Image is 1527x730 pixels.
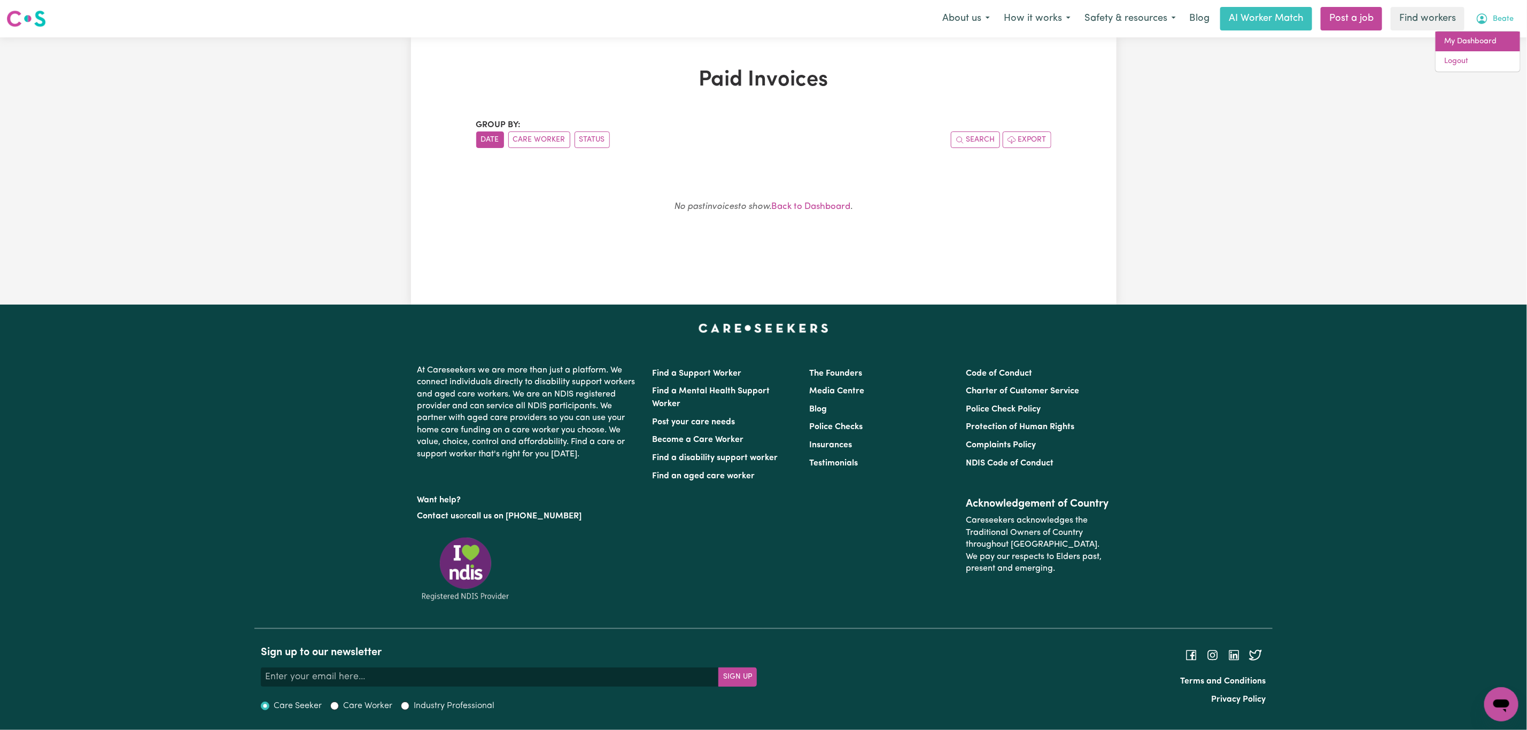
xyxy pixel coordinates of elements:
[476,67,1051,93] h1: Paid Invoices
[508,131,570,148] button: sort invoices by care worker
[1469,7,1521,30] button: My Account
[966,498,1110,510] h2: Acknowledgement of Country
[809,387,864,395] a: Media Centre
[699,324,828,332] a: Careseekers home page
[417,490,640,506] p: Want help?
[809,459,858,468] a: Testimonials
[966,510,1110,579] p: Careseekers acknowledges the Traditional Owners of Country throughout [GEOGRAPHIC_DATA]. We pay o...
[966,387,1079,395] a: Charter of Customer Service
[6,9,46,28] img: Careseekers logo
[261,667,719,687] input: Enter your email here...
[1185,651,1198,659] a: Follow Careseekers on Facebook
[1436,51,1520,72] a: Logout
[809,369,862,378] a: The Founders
[1183,7,1216,30] a: Blog
[809,441,852,449] a: Insurances
[1228,651,1241,659] a: Follow Careseekers on LinkedIn
[809,405,827,414] a: Blog
[966,423,1074,431] a: Protection of Human Rights
[653,436,744,444] a: Become a Care Worker
[675,202,853,211] small: .
[1220,7,1312,30] a: AI Worker Match
[343,700,392,712] label: Care Worker
[653,454,778,462] a: Find a disability support worker
[476,121,521,129] span: Group by:
[1078,7,1183,30] button: Safety & resources
[675,202,772,211] em: No past invoices to show.
[417,512,460,521] a: Contact us
[951,131,1000,148] button: Search
[1435,31,1521,72] div: My Account
[417,535,514,602] img: Registered NDIS provider
[1391,7,1464,30] a: Find workers
[1212,695,1266,704] a: Privacy Policy
[274,700,322,712] label: Care Seeker
[772,202,851,211] a: Back to Dashboard
[653,387,770,408] a: Find a Mental Health Support Worker
[417,506,640,526] p: or
[966,441,1036,449] a: Complaints Policy
[997,7,1078,30] button: How it works
[653,418,735,426] a: Post your care needs
[476,131,504,148] button: sort invoices by date
[1181,677,1266,686] a: Terms and Conditions
[417,360,640,464] p: At Careseekers we are more than just a platform. We connect individuals directly to disability su...
[809,423,863,431] a: Police Checks
[1321,7,1382,30] a: Post a job
[1003,131,1051,148] button: Export
[261,646,757,659] h2: Sign up to our newsletter
[468,512,582,521] a: call us on [PHONE_NUMBER]
[414,700,494,712] label: Industry Professional
[1484,687,1518,721] iframe: Button to launch messaging window, conversation in progress
[1206,651,1219,659] a: Follow Careseekers on Instagram
[1436,32,1520,52] a: My Dashboard
[6,6,46,31] a: Careseekers logo
[935,7,997,30] button: About us
[1249,651,1262,659] a: Follow Careseekers on Twitter
[966,405,1041,414] a: Police Check Policy
[653,472,755,480] a: Find an aged care worker
[718,667,757,687] button: Subscribe
[966,369,1032,378] a: Code of Conduct
[575,131,610,148] button: sort invoices by paid status
[966,459,1053,468] a: NDIS Code of Conduct
[653,369,742,378] a: Find a Support Worker
[1493,13,1514,25] span: Beate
